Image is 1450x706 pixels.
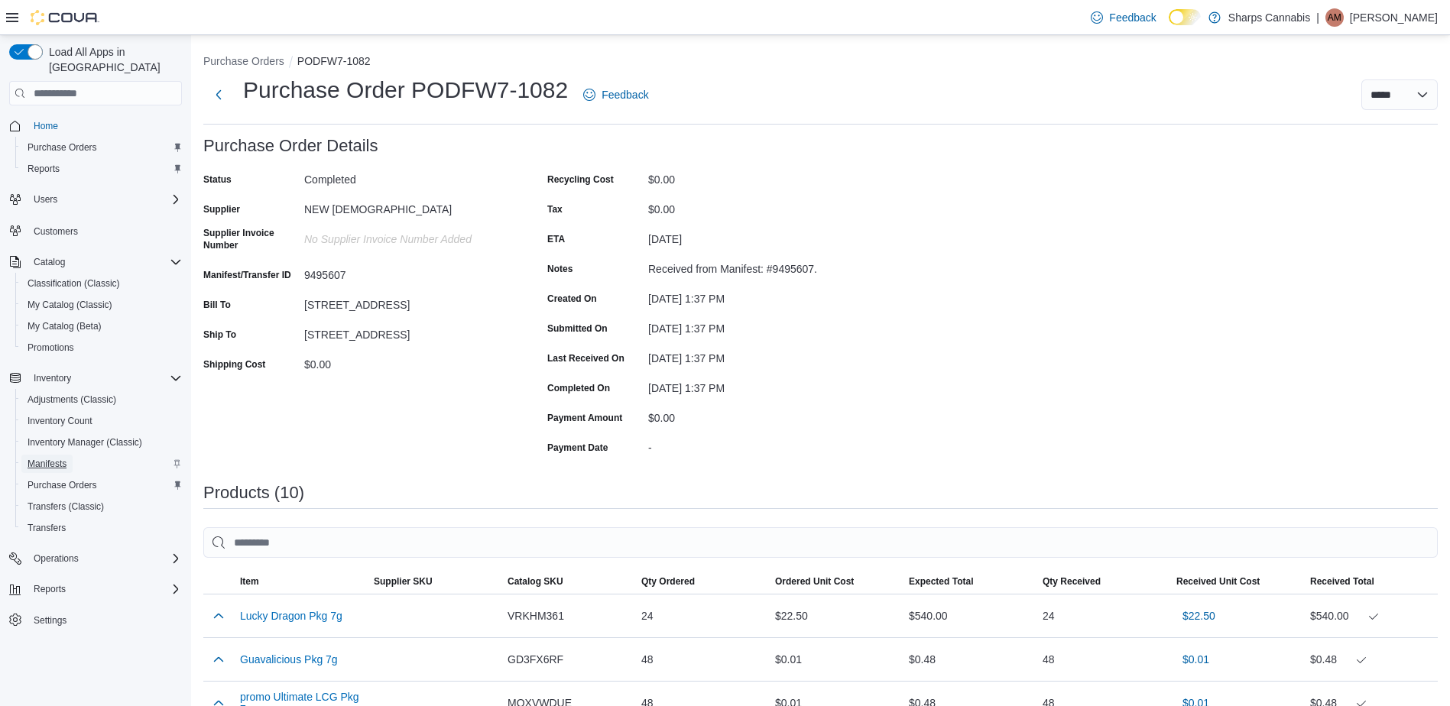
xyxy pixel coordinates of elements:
[909,575,973,588] span: Expected Total
[34,193,57,206] span: Users
[21,519,182,537] span: Transfers
[21,274,126,293] a: Classification (Classic)
[21,390,182,409] span: Adjustments (Classic)
[28,222,84,241] a: Customers
[1176,575,1260,588] span: Received Unit Cost
[1176,601,1221,631] button: $22.50
[15,337,188,358] button: Promotions
[28,320,102,332] span: My Catalog (Beta)
[28,580,72,598] button: Reports
[21,338,182,357] span: Promotions
[34,225,78,238] span: Customers
[203,329,236,341] label: Ship To
[547,203,563,215] label: Tax
[21,433,182,452] span: Inventory Manager (Classic)
[28,415,92,427] span: Inventory Count
[547,442,608,454] label: Payment Date
[3,115,188,137] button: Home
[3,368,188,389] button: Inventory
[21,497,110,516] a: Transfers (Classic)
[1036,569,1170,594] button: Qty Received
[1328,8,1341,27] span: AM
[203,358,265,371] label: Shipping Cost
[21,455,182,473] span: Manifests
[21,274,182,293] span: Classification (Classic)
[203,53,1438,72] nav: An example of EuiBreadcrumbs
[28,500,104,513] span: Transfers (Classic)
[547,412,622,424] label: Payment Amount
[203,203,240,215] label: Supplier
[1176,644,1215,675] button: $0.01
[28,163,60,175] span: Reports
[21,412,99,430] a: Inventory Count
[34,120,58,132] span: Home
[21,433,148,452] a: Inventory Manager (Classic)
[769,569,903,594] button: Ordered Unit Cost
[3,548,188,569] button: Operations
[304,322,509,341] div: [STREET_ADDRESS]
[1325,8,1344,27] div: AJ Malhi
[304,352,509,371] div: $0.00
[21,160,182,178] span: Reports
[15,474,188,496] button: Purchase Orders
[21,476,182,494] span: Purchase Orders
[1350,8,1438,27] p: [PERSON_NAME]
[21,138,103,157] a: Purchase Orders
[903,601,1036,631] div: $540.00
[28,549,85,568] button: Operations
[21,160,66,178] a: Reports
[21,497,182,516] span: Transfers (Classic)
[769,644,903,675] div: $0.01
[547,233,565,245] label: ETA
[1170,569,1304,594] button: Received Unit Cost
[1036,644,1170,675] div: 48
[304,263,509,281] div: 9495607
[648,406,853,424] div: $0.00
[28,580,182,598] span: Reports
[34,372,71,384] span: Inventory
[304,293,509,311] div: [STREET_ADDRESS]
[3,189,188,210] button: Users
[3,578,188,600] button: Reports
[28,253,71,271] button: Catalog
[15,273,188,294] button: Classification (Classic)
[1085,2,1162,33] a: Feedback
[1043,575,1101,588] span: Qty Received
[304,227,509,245] div: No Supplier Invoice Number added
[1310,607,1432,625] div: $540.00
[1182,608,1215,623] span: $22.50
[21,138,182,157] span: Purchase Orders
[15,389,188,410] button: Adjustments (Classic)
[1304,569,1438,594] button: Received Total
[304,167,509,186] div: Completed
[648,197,853,215] div: $0.00
[648,257,853,275] div: Received from Manifest: #9495607.
[21,390,122,409] a: Adjustments (Classic)
[648,376,853,394] div: [DATE] 1:37 PM
[15,432,188,453] button: Inventory Manager (Classic)
[15,496,188,517] button: Transfers (Classic)
[547,173,614,186] label: Recycling Cost
[28,116,182,135] span: Home
[28,369,182,387] span: Inventory
[648,227,853,245] div: [DATE]
[602,87,648,102] span: Feedback
[240,610,342,622] button: Lucky Dragon Pkg 7g
[34,614,66,627] span: Settings
[374,575,433,588] span: Supplier SKU
[769,601,903,631] div: $22.50
[28,141,97,154] span: Purchase Orders
[28,117,64,135] a: Home
[547,263,573,275] label: Notes
[28,479,97,491] span: Purchase Orders
[648,167,853,186] div: $0.00
[240,575,259,588] span: Item
[28,190,182,209] span: Users
[34,552,79,565] span: Operations
[43,44,182,75] span: Load All Apps in [GEOGRAPHIC_DATA]
[547,382,610,394] label: Completed On
[903,569,1036,594] button: Expected Total
[243,75,568,105] h1: Purchase Order PODFW7-1082
[9,108,182,671] nav: Complex example
[3,251,188,273] button: Catalog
